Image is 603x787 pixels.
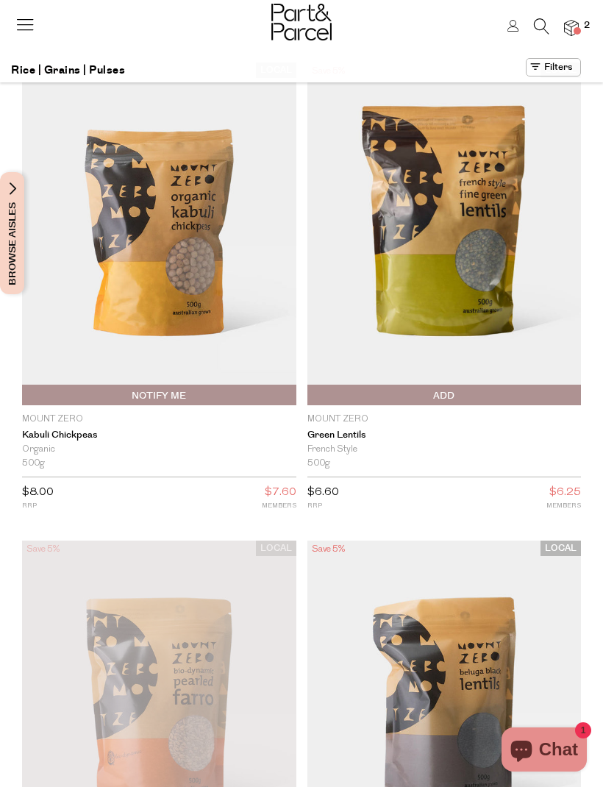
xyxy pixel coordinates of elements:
button: Notify Me [22,385,296,405]
span: $7.60 [265,483,296,502]
span: $6.25 [549,483,581,502]
img: Kabuli Chickpeas [22,72,296,395]
a: Kabuli Chickpeas [22,430,296,441]
span: Browse Aisles [4,172,21,294]
small: MEMBERS [262,500,296,511]
div: Save 5% [22,541,64,558]
img: Part&Parcel [271,4,332,40]
div: Save 5% [307,541,349,558]
span: 500g [22,457,45,471]
small: MEMBERS [546,500,581,511]
div: French Style [307,443,582,457]
span: LOCAL [256,541,296,556]
img: Green Lentils [307,63,582,405]
inbox-online-store-chat: Shopify online store chat [497,727,591,775]
h1: Rice | Grains | Pulses [11,58,125,82]
small: RRP [307,500,339,511]
p: Mount Zero [307,413,582,426]
span: $6.60 [307,487,339,498]
a: Green Lentils [307,430,582,441]
small: RRP [22,500,54,511]
span: $8.00 [22,487,54,498]
span: 500g [307,457,330,471]
span: LOCAL [540,541,581,556]
div: Organic [22,443,296,457]
p: Mount Zero [22,413,296,426]
span: 2 [580,19,593,32]
button: Add To Parcel [307,385,582,405]
a: 2 [564,20,579,35]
